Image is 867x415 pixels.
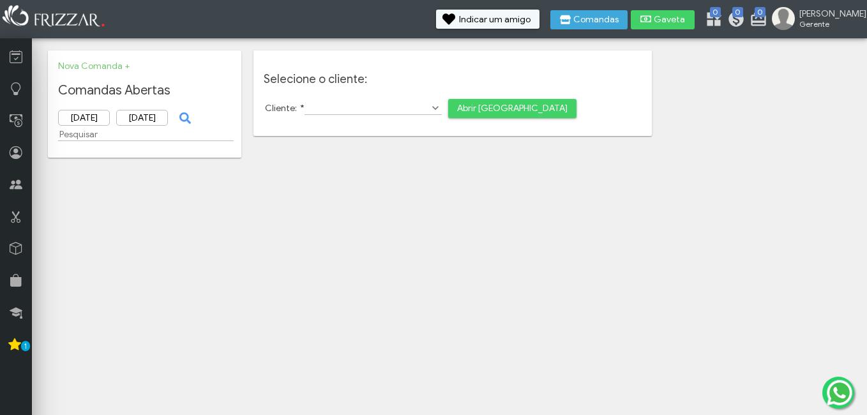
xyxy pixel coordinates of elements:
button: Show Options [429,102,442,114]
button: Abrir [GEOGRAPHIC_DATA] [448,99,577,118]
span: 0 [732,7,743,17]
span: Abrir [GEOGRAPHIC_DATA] [457,99,568,118]
span: Gerente [799,19,857,29]
span: 0 [710,7,721,17]
label: Cliente: [265,103,305,114]
span: Comandas [573,15,619,24]
span: [PERSON_NAME] [799,8,857,19]
button: Indicar um amigo [436,10,539,29]
span: Gaveta [654,15,686,24]
a: Nova Comanda + [58,61,130,72]
h2: Comandas Abertas [58,82,231,98]
a: 0 [705,10,718,31]
span: 0 [755,7,765,17]
button: Comandas [550,10,628,29]
button: Gaveta [631,10,695,29]
img: whatsapp.png [824,377,855,408]
h3: Selecione o cliente: [264,72,642,86]
input: Pesquisar [58,128,234,141]
button: ui-button [174,109,193,128]
a: [PERSON_NAME] Gerente [772,7,861,33]
span: Indicar um amigo [459,15,531,24]
a: 0 [750,10,762,31]
a: 0 [727,10,740,31]
span: ui-button [183,109,185,128]
span: 1 [21,341,30,351]
input: Data Final [116,110,168,126]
